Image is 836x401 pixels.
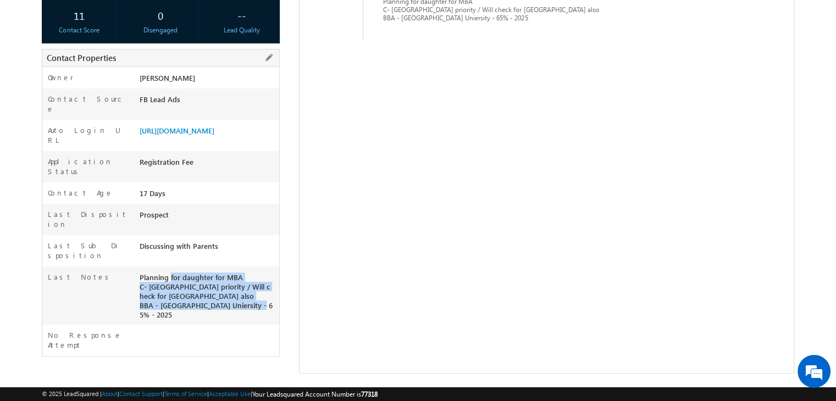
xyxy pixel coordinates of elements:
a: About [102,390,118,397]
label: Last Notes [48,272,113,282]
div: Registration Fee [137,157,279,172]
div: Minimize live chat window [180,5,207,32]
span: © 2025 LeadSquared | | | | | [42,389,378,399]
label: Application Status [48,157,128,176]
label: No Response Attempt [48,330,128,350]
div: -- [207,5,276,25]
label: Contact Source [48,94,128,114]
label: Contact Age [48,188,113,198]
a: Terms of Service [164,390,207,397]
span: 77318 [361,390,378,398]
div: Lead Quality [207,25,276,35]
textarea: Type your message and hit 'Enter' [14,102,201,305]
div: Chat with us now [57,58,185,72]
a: Acceptable Use [209,390,251,397]
span: Contact Properties [47,52,116,63]
div: Planning for daughter for MBA C- [GEOGRAPHIC_DATA] priority / Will check for [GEOGRAPHIC_DATA] al... [137,272,279,325]
em: Start Chat [150,315,200,330]
a: [URL][DOMAIN_NAME] [140,126,214,135]
div: 0 [126,5,195,25]
label: Auto Login URL [48,125,128,145]
label: Last Disposition [48,209,128,229]
div: 17 Days [137,188,279,203]
div: Discussing with Parents [137,241,279,256]
label: Owner [48,73,74,82]
span: Your Leadsquared Account Number is [252,390,378,398]
div: Prospect [137,209,279,225]
div: Contact Score [45,25,114,35]
img: d_60004797649_company_0_60004797649 [19,58,46,72]
div: 11 [45,5,114,25]
span: [PERSON_NAME] [140,73,195,82]
label: Last Sub Disposition [48,241,128,260]
div: Disengaged [126,25,195,35]
div: FB Lead Ads [137,94,279,109]
a: Contact Support [119,390,163,397]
